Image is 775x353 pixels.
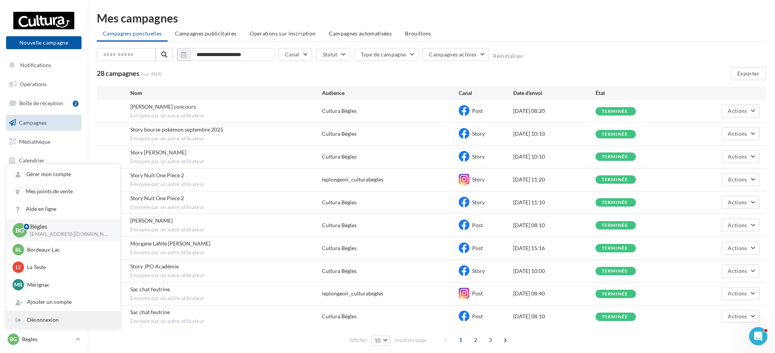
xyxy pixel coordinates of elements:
[130,112,322,119] span: Envoyée par un autre utilisateur
[602,314,628,319] div: terminée
[19,157,45,164] span: Calendrier
[722,196,760,209] button: Actions
[728,153,747,160] span: Actions
[722,104,760,117] button: Actions
[6,294,120,311] div: Ajouter un compte
[130,295,322,302] span: Envoyée par un autre utilisateur
[459,89,514,97] div: Canal
[322,130,357,138] div: Cultura Bègles
[728,245,747,251] span: Actions
[130,149,186,156] span: Story Zoé Clauzure
[130,309,170,315] span: Sac chat feutrine
[322,244,357,252] div: Cultura Bègles
[130,135,322,142] span: Envoyée par un autre utilisateur
[602,177,628,182] div: terminée
[472,108,483,114] span: Post
[472,245,483,251] span: Post
[749,327,767,345] iframe: Intercom live chat
[722,242,760,255] button: Actions
[6,166,120,183] a: Gérer mon compte
[175,30,236,37] span: Campagnes publicitaires
[513,244,596,252] div: [DATE] 15:16
[354,48,419,61] button: Type de campagne
[722,265,760,278] button: Actions
[513,153,596,160] div: [DATE] 10:10
[130,272,322,279] span: Envoyée par un autre utilisateur
[602,154,628,159] div: terminée
[27,281,111,289] p: Mérignac
[19,119,46,126] span: Campagnes
[6,201,120,218] a: Aide en ligne
[130,89,322,97] div: Nom
[130,103,196,110] span: Zoé Clauzure concours
[602,223,628,228] div: terminée
[279,48,312,61] button: Canal
[130,318,322,325] span: Envoyée par un autre utilisateur
[472,268,485,274] span: Story
[130,172,184,178] span: Story Nuit One Piece 2
[322,153,357,160] div: Cultura Bègles
[371,335,391,346] button: 10
[322,107,357,115] div: Cultura Bègles
[130,286,170,292] span: Sac chat feutrine
[5,95,83,111] a: Boîte de réception2
[513,290,596,297] div: [DATE] 08:40
[22,335,73,343] p: Bègles
[469,334,482,346] span: 2
[316,48,350,61] button: Statut
[14,281,22,289] span: Mr
[472,176,485,183] span: Story
[20,62,51,68] span: Notifications
[20,81,46,87] span: Opérations
[513,221,596,229] div: [DATE] 08:10
[15,246,21,254] span: BL
[722,173,760,186] button: Actions
[130,126,223,133] span: Story bourse pokémon septembre 2025
[130,195,184,201] span: Story Nuit One Piece 2
[602,200,628,205] div: terminée
[16,226,24,234] span: Bg
[602,292,628,297] div: terminée
[728,130,747,137] span: Actions
[472,290,483,297] span: Post
[5,115,83,131] a: Campagnes
[455,334,467,346] span: 1
[472,130,485,137] span: Story
[5,152,83,168] a: Calendrier
[722,127,760,140] button: Actions
[513,313,596,320] div: [DATE] 08:10
[375,337,381,343] span: 10
[130,217,173,224] span: Perrine Austry
[513,267,596,275] div: [DATE] 10:00
[10,335,17,343] span: Bg
[728,176,747,183] span: Actions
[728,199,747,205] span: Actions
[130,240,210,247] span: Morgane Lafille Amélia Woods
[27,246,111,254] p: Bordeaux-Lac
[728,290,747,297] span: Actions
[130,249,322,256] span: Envoyée par un autre utilisateur
[722,219,760,232] button: Actions
[602,246,628,251] div: terminée
[405,30,431,37] span: Brouillons
[130,158,322,165] span: Envoyée par un autre utilisateur
[602,109,628,114] div: terminée
[322,176,383,183] div: leplongeoir_culturabegles
[722,150,760,163] button: Actions
[30,231,108,238] p: [EMAIL_ADDRESS][DOMAIN_NAME]
[722,287,760,300] button: Actions
[472,222,483,228] span: Post
[728,268,747,274] span: Actions
[728,222,747,228] span: Actions
[728,313,747,319] span: Actions
[27,263,111,271] p: La Teste
[6,332,82,347] a: Bg Bègles
[493,53,524,59] button: Réinitialiser
[602,269,628,274] div: terminée
[130,204,322,211] span: Envoyée par un autre utilisateur
[73,101,78,107] div: 2
[728,108,747,114] span: Actions
[16,263,21,271] span: LT
[329,30,392,37] span: Campagnes automatisées
[5,134,83,150] a: Médiathèque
